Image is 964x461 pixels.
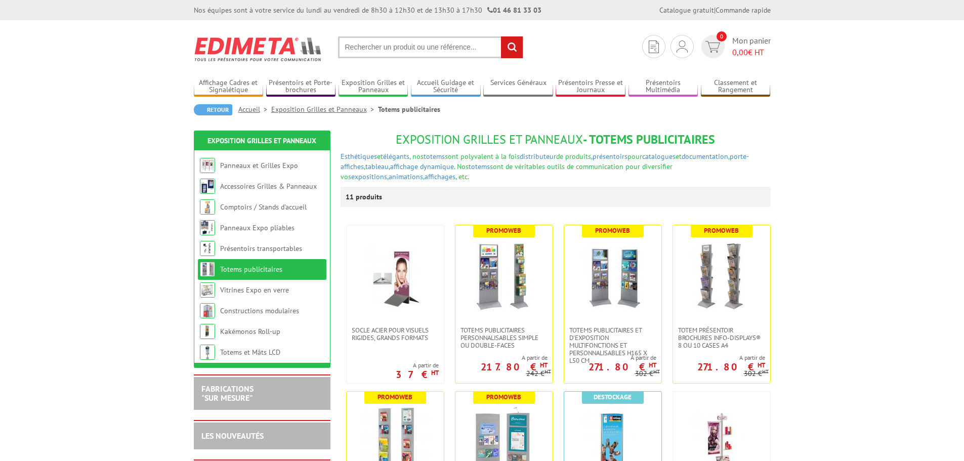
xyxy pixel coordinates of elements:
[732,47,771,58] span: € HT
[486,393,521,401] b: Promoweb
[194,78,264,95] a: Affichage Cadres et Signalétique
[378,393,412,401] b: Promoweb
[758,361,765,369] sup: HT
[649,361,656,369] sup: HT
[716,6,771,15] a: Commande rapide
[717,31,727,41] span: 0
[520,152,556,161] a: distributeur
[194,5,541,15] div: Nos équipes sont à votre service du lundi au vendredi de 8h30 à 12h30 et de 13h30 à 17h30
[677,40,688,53] img: devis rapide
[431,368,439,377] sup: HT
[659,5,771,15] div: |
[200,262,215,277] img: Totems publicitaires
[628,78,698,95] a: Présentoirs Multimédia
[339,78,408,95] a: Exposition Grilles et Panneaux
[577,240,648,311] img: Totems publicitaires et d'exposition multifonctions et personnalisables H165 x L50 cm
[526,370,551,378] p: 242 €
[200,303,215,318] img: Constructions modulaires
[200,158,215,173] img: Panneaux et Grilles Expo
[194,104,232,115] a: Retour
[673,354,765,362] span: A partir de
[201,384,254,403] a: FABRICATIONS"Sur Mesure"
[486,226,521,235] b: Promoweb
[564,326,661,364] a: Totems publicitaires et d'exposition multifonctions et personnalisables H165 x L50 cm
[200,179,215,194] img: Accessoires Grilles & Panneaux
[341,151,771,182] p: et , nos
[589,364,656,370] p: 271.80 €
[424,152,445,161] a: totems
[220,306,299,315] a: Constructions modulaires
[338,36,523,58] input: Rechercher un produit ou une référence...
[425,172,455,181] a: affichages
[653,368,660,375] sup: HT
[378,104,440,114] li: Totems publicitaires
[396,371,439,378] p: 37 €
[390,162,454,171] a: affichage dynamique
[594,393,632,401] b: Destockage
[220,285,289,295] a: Vitrines Expo en verre
[200,282,215,298] img: Vitrines Expo en verre
[220,327,280,336] a: Kakémonos Roll-up
[341,162,673,181] span: sont de véritables outils de communication pour diversifier vos
[455,326,553,349] a: Totems publicitaires personnalisables simple ou double-faces
[220,223,295,232] a: Panneaux Expo pliables
[352,326,439,342] span: Socle acier pour visuels rigides, grands formats
[360,240,431,311] img: Socle acier pour visuels rigides, grands formats
[271,105,378,114] a: Exposition Grilles et Panneaux
[469,240,539,311] img: Totems publicitaires personnalisables simple ou double-faces
[365,162,389,171] a: tableau
[762,368,769,375] sup: HT
[704,226,739,235] b: Promoweb
[595,226,630,235] b: Promoweb
[351,172,387,181] a: expositions
[569,326,656,364] span: Totems publicitaires et d'exposition multifonctions et personnalisables H165 x L50 cm
[220,244,302,253] a: Présentoirs transportables
[487,6,541,15] strong: 01 46 81 33 03
[455,354,548,362] span: A partir de
[540,361,548,369] sup: HT
[200,241,215,256] img: Présentoirs transportables
[649,40,659,53] img: devis rapide
[347,326,444,342] a: Socle acier pour visuels rigides, grands formats
[544,368,551,375] sup: HT
[220,348,280,357] a: Totems et Mâts LCD
[341,133,771,146] h1: - Totems publicitaires
[396,132,583,147] span: Exposition Grilles et Panneaux
[642,152,676,161] a: catalogues
[744,370,769,378] p: 302 €
[697,364,765,370] p: 271.80 €
[705,41,720,53] img: devis rapide
[732,47,748,57] span: 0,00
[732,35,771,58] span: Mon panier
[220,182,317,191] a: Accessoires Grilles & Panneaux
[194,30,323,68] img: Edimeta
[207,136,316,145] a: Exposition Grilles et Panneaux
[200,345,215,360] img: Totems et Mâts LCD
[678,326,765,349] span: Totem Présentoir brochures Info-Displays® 8 ou 10 cases A4
[396,361,439,369] span: A partir de
[200,324,215,339] img: Kakémonos Roll-up
[593,152,627,161] a: présentoirs
[469,162,490,171] a: totems
[481,364,548,370] p: 217.80 €
[483,78,553,95] a: Services Généraux
[682,152,728,161] a: documentation
[341,152,749,171] span: sont polyvalent à la fois de produits, pour et , , , . Nos
[201,431,264,441] a: LES NOUVEAUTÉS
[220,161,298,170] a: Panneaux et Grilles Expo
[635,370,660,378] p: 302 €
[460,326,548,349] span: Totems publicitaires personnalisables simple ou double-faces
[220,265,282,274] a: Totems publicitaires
[220,202,307,212] a: Comptoirs / Stands d'accueil
[701,78,771,95] a: Classement et Rangement
[699,35,771,58] a: devis rapide 0 Mon panier 0,00€ HT
[556,78,625,95] a: Présentoirs Presse et Journaux
[341,152,377,161] a: Esthétiques
[383,152,409,161] a: élégants
[686,240,757,311] img: Totem Présentoir brochures Info-Displays® 8 ou 10 cases A4
[346,187,384,207] p: 11 produits
[673,326,770,349] a: Totem Présentoir brochures Info-Displays® 8 ou 10 cases A4
[501,36,523,58] input: rechercher
[200,220,215,235] img: Panneaux Expo pliables
[564,354,656,362] span: A partir de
